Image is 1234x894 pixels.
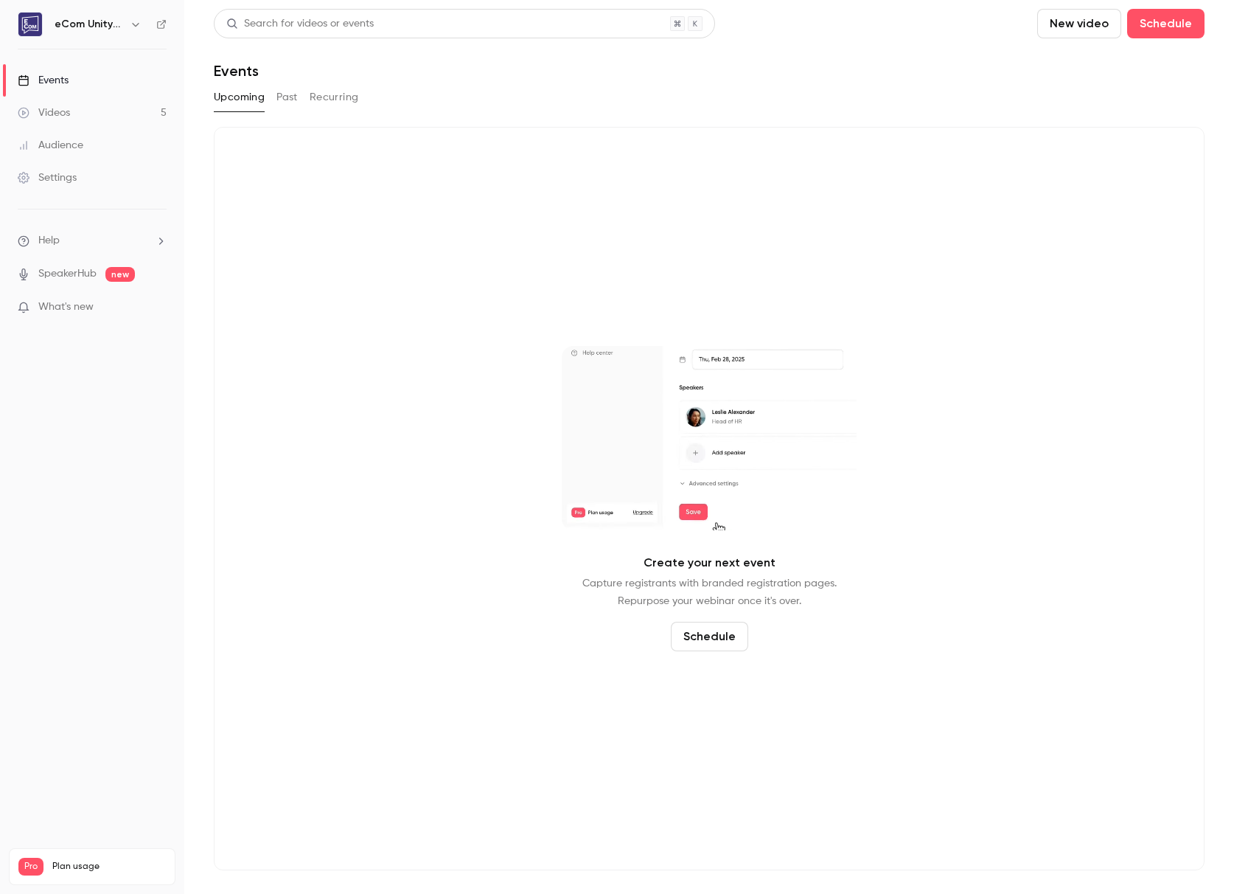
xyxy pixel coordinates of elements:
div: Settings [18,170,77,185]
iframe: Noticeable Trigger [149,301,167,314]
span: Help [38,233,60,249]
img: eCom Unity Workshops [18,13,42,36]
div: Search for videos or events [226,16,374,32]
span: new [105,267,135,282]
span: Pro [18,858,43,876]
button: Recurring [310,86,359,109]
button: Past [276,86,298,109]
p: Capture registrants with branded registration pages. Repurpose your webinar once it's over. [582,575,837,610]
div: Videos [18,105,70,120]
h1: Events [214,62,259,80]
div: Events [18,73,69,88]
h6: eCom Unity Workshops [55,17,124,32]
p: Create your next event [644,554,775,572]
span: What's new [38,299,94,315]
button: New video [1037,9,1121,38]
a: SpeakerHub [38,266,97,282]
button: Schedule [1127,9,1205,38]
button: Schedule [671,622,748,651]
li: help-dropdown-opener [18,233,167,249]
div: Audience [18,138,83,153]
button: Upcoming [214,86,265,109]
span: Plan usage [52,861,166,873]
